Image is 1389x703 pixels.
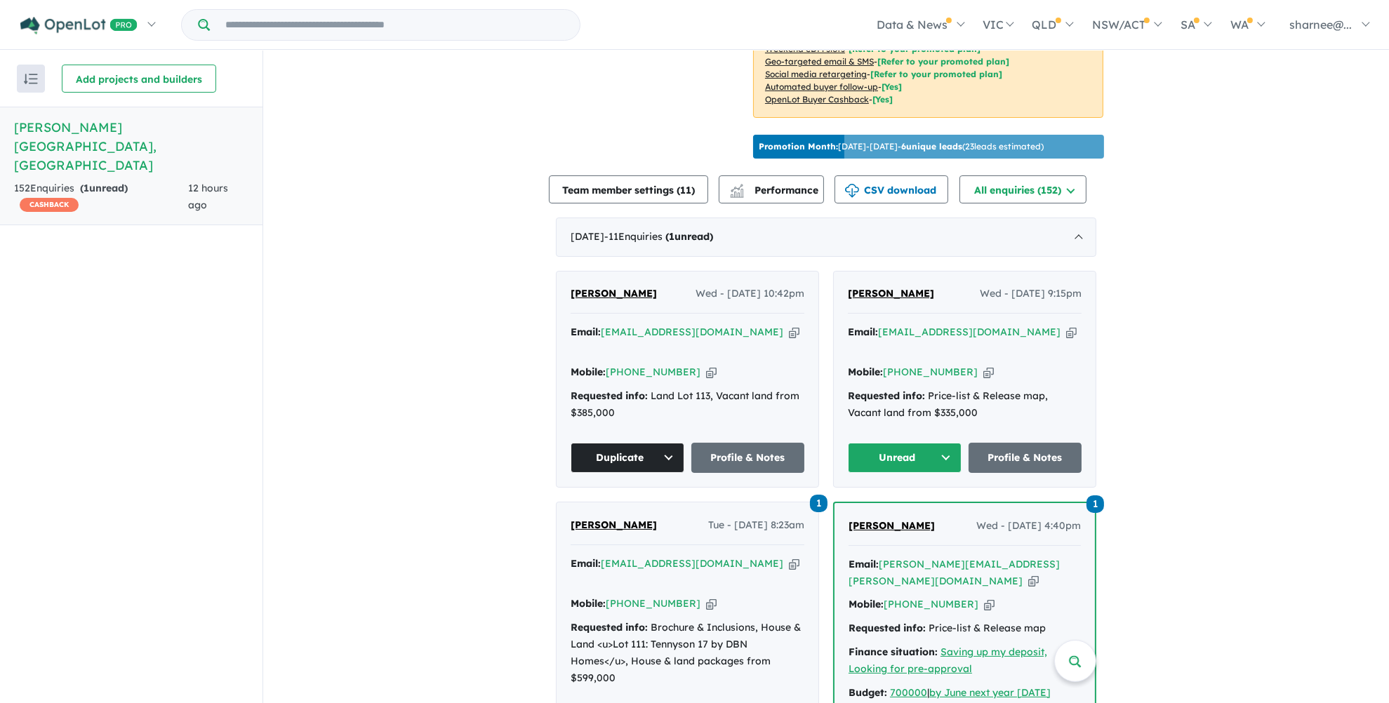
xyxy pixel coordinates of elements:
a: 1 [1086,494,1104,513]
div: [DATE] [556,217,1096,257]
span: Wed - [DATE] 4:40pm [976,518,1081,535]
span: 1 [84,182,89,194]
strong: Email: [571,557,601,570]
div: Price-list & Release map [849,620,1081,637]
span: - 11 Enquir ies [604,230,713,243]
a: [EMAIL_ADDRESS][DOMAIN_NAME] [878,326,1061,338]
img: line-chart.svg [731,184,743,192]
div: 152 Enquir ies [14,180,188,214]
img: Openlot PRO Logo White [20,17,138,34]
span: 11 [680,184,691,196]
a: [EMAIL_ADDRESS][DOMAIN_NAME] [601,557,783,570]
span: sharnee@... [1289,18,1352,32]
a: [PHONE_NUMBER] [883,366,978,378]
a: by June next year [DATE] [929,686,1051,699]
a: [PERSON_NAME] [848,286,934,302]
button: CSV download [835,175,948,203]
span: 1 [810,495,828,512]
span: [Refer to your promoted plan] [877,56,1009,67]
span: [Yes] [882,81,902,92]
strong: Mobile: [848,366,883,378]
strong: Requested info: [571,621,648,634]
a: [PERSON_NAME][EMAIL_ADDRESS][PERSON_NAME][DOMAIN_NAME] [849,558,1060,587]
button: Add projects and builders [62,65,216,93]
h5: [PERSON_NAME][GEOGRAPHIC_DATA] , [GEOGRAPHIC_DATA] [14,118,248,175]
strong: Email: [849,558,879,570]
button: Copy [706,365,717,380]
button: Team member settings (11) [549,175,708,203]
u: Geo-targeted email & SMS [765,56,874,67]
a: 700000 [890,686,927,699]
b: 6 unique leads [901,141,962,152]
p: [DATE] - [DATE] - ( 23 leads estimated) [759,140,1044,153]
button: All enquiries (152) [959,175,1086,203]
img: bar-chart.svg [730,189,744,198]
span: [PERSON_NAME] [571,518,657,531]
u: OpenLot Buyer Cashback [765,94,869,105]
button: Unread [848,443,962,473]
div: | [849,685,1081,702]
a: [PHONE_NUMBER] [606,366,700,378]
span: [PERSON_NAME] [848,287,934,300]
b: Promotion Month: [759,141,838,152]
a: [PERSON_NAME] [571,286,657,302]
strong: Email: [848,326,878,338]
span: 1 [669,230,674,243]
strong: Mobile: [571,366,606,378]
a: Profile & Notes [691,443,805,473]
span: [Refer to your promoted plan] [870,69,1002,79]
button: Copy [1066,325,1077,340]
img: sort.svg [24,74,38,84]
div: Price-list & Release map, Vacant land from $335,000 [848,388,1082,422]
span: [PERSON_NAME] [571,287,657,300]
span: Wed - [DATE] 9:15pm [980,286,1082,302]
a: [PERSON_NAME] [849,518,935,535]
span: 12 hours ago [188,182,228,211]
div: Brochure & Inclusions, House & Land <u>Lot 111: Tennyson 17 by DBN Homes</u>, House & land packag... [571,620,804,686]
button: Duplicate [571,443,684,473]
button: Performance [719,175,824,203]
strong: ( unread) [665,230,713,243]
span: CASHBACK [20,198,79,212]
span: [Yes] [872,94,893,105]
button: Copy [706,596,717,611]
span: Performance [732,184,818,196]
strong: Email: [571,326,601,338]
strong: Requested info: [571,389,648,402]
a: 1 [810,493,828,512]
strong: Mobile: [571,597,606,610]
strong: Budget: [849,686,887,699]
a: Profile & Notes [969,443,1082,473]
u: Automated buyer follow-up [765,81,878,92]
button: Copy [789,556,799,571]
button: Copy [984,597,995,612]
strong: Requested info: [849,622,926,634]
button: Copy [789,325,799,340]
span: Wed - [DATE] 10:42pm [696,286,804,302]
u: Social media retargeting [765,69,867,79]
input: Try estate name, suburb, builder or developer [213,10,577,40]
strong: Mobile: [849,598,884,610]
div: Land Lot 113, Vacant land from $385,000 [571,388,804,422]
a: [EMAIL_ADDRESS][DOMAIN_NAME] [601,326,783,338]
strong: Finance situation: [849,645,938,658]
span: Tue - [DATE] 8:23am [708,517,804,534]
img: download icon [845,184,859,198]
span: 1 [1086,495,1104,513]
button: Copy [983,365,994,380]
a: [PERSON_NAME] [571,517,657,534]
a: [PHONE_NUMBER] [606,597,700,610]
strong: Requested info: [848,389,925,402]
a: [PHONE_NUMBER] [884,598,978,610]
span: [PERSON_NAME] [849,519,935,532]
a: Saving up my deposit, Looking for pre-approval [849,645,1047,675]
button: Copy [1028,574,1039,589]
strong: ( unread) [80,182,128,194]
